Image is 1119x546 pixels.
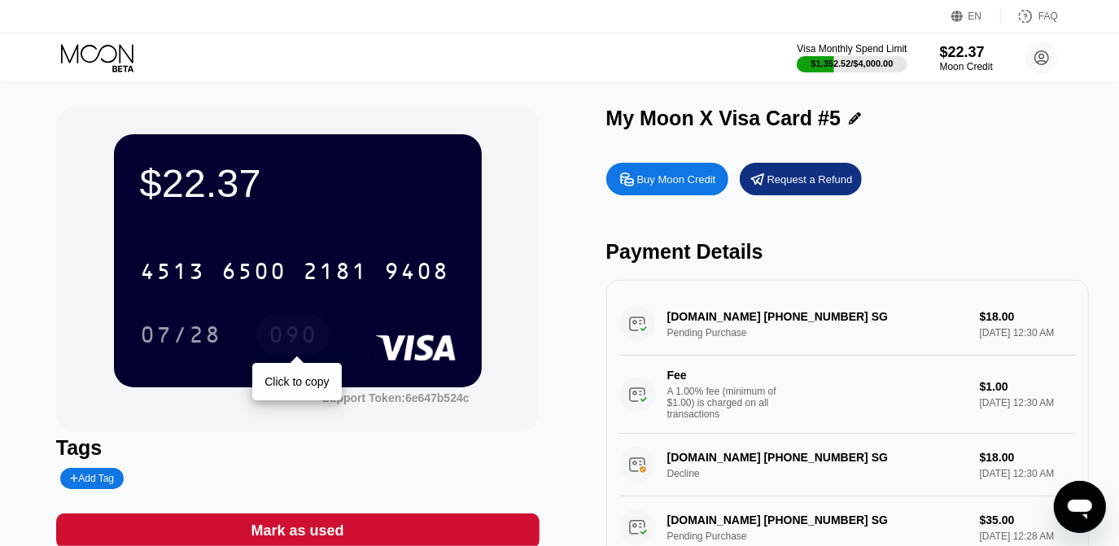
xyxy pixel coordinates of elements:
div: Click to copy [264,375,329,388]
div: Mark as used [251,522,344,540]
div: Request a Refund [740,163,862,195]
div: Request a Refund [767,173,853,186]
div: $22.37 [940,44,993,61]
div: Payment Details [606,240,1090,264]
div: 9408 [384,260,449,286]
div: 090 [269,324,317,350]
div: 4513650021819408 [130,251,459,291]
div: FeeA 1.00% fee (minimum of $1.00) is charged on all transactions$1.00[DATE] 12:30 AM [619,356,1077,434]
div: Tags [56,436,540,460]
div: $22.37Moon Credit [940,44,993,72]
div: $1.00 [980,380,1077,393]
div: 07/28 [140,324,221,350]
div: 4513 [140,260,205,286]
div: $22.37 [140,160,456,206]
div: 090 [256,314,330,355]
div: $1,352.52 / $4,000.00 [811,59,894,68]
div: [DATE] 12:30 AM [980,397,1077,408]
div: Buy Moon Credit [606,163,728,195]
div: Fee [667,369,781,382]
div: FAQ [1001,8,1058,24]
div: Support Token: 6e647b524c [322,391,470,404]
div: Moon Credit [940,61,993,72]
div: 2181 [303,260,368,286]
div: Add Tag [60,468,124,489]
div: A 1.00% fee (minimum of $1.00) is charged on all transactions [667,386,789,420]
div: Add Tag [70,473,114,484]
div: FAQ [1038,11,1058,22]
div: 07/28 [128,314,234,355]
div: Support Token:6e647b524c [322,391,470,404]
div: EN [968,11,982,22]
iframe: Button to launch messaging window [1054,481,1106,533]
div: Visa Monthly Spend Limit [797,43,907,55]
div: Visa Monthly Spend Limit$1,352.52/$4,000.00 [797,43,907,72]
div: Buy Moon Credit [637,173,716,186]
div: 6500 [221,260,286,286]
div: My Moon X Visa Card #5 [606,107,841,130]
div: EN [951,8,1001,24]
